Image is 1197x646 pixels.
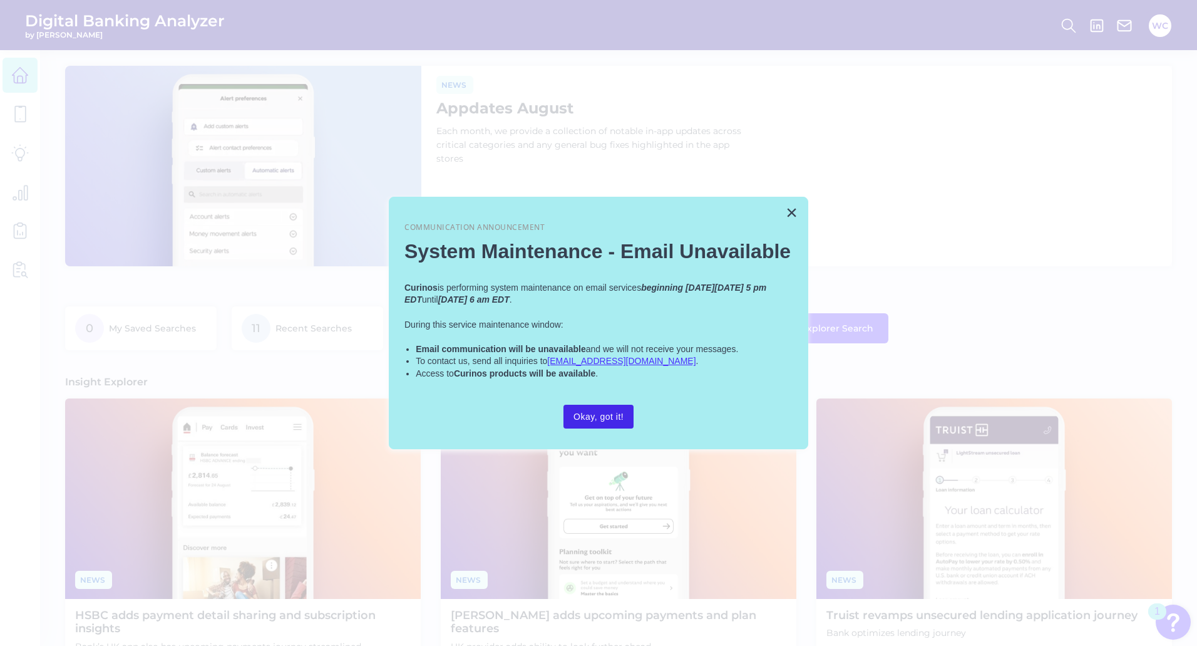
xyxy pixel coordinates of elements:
strong: Curinos [404,283,438,293]
span: is performing system maintenance on email services [438,283,641,293]
span: and we will not receive your messages. [586,344,739,354]
span: . [510,294,512,305]
span: To contact us, send all inquiries to [416,356,547,366]
span: Access to [416,368,454,378]
span: . [696,356,699,366]
span: . [595,368,598,378]
h2: System Maintenance - Email Unavailable [404,239,793,263]
span: until [422,294,438,305]
strong: Curinos products will be available [454,368,595,378]
strong: Email communication will be unavailable [416,344,586,354]
p: Communication Announcement [404,222,793,233]
a: [EMAIL_ADDRESS][DOMAIN_NAME] [547,356,696,366]
em: [DATE] 6 am EDT [438,294,510,305]
button: Okay, got it! [563,405,634,429]
p: During this service maintenance window: [404,319,793,331]
button: Close [786,202,798,222]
